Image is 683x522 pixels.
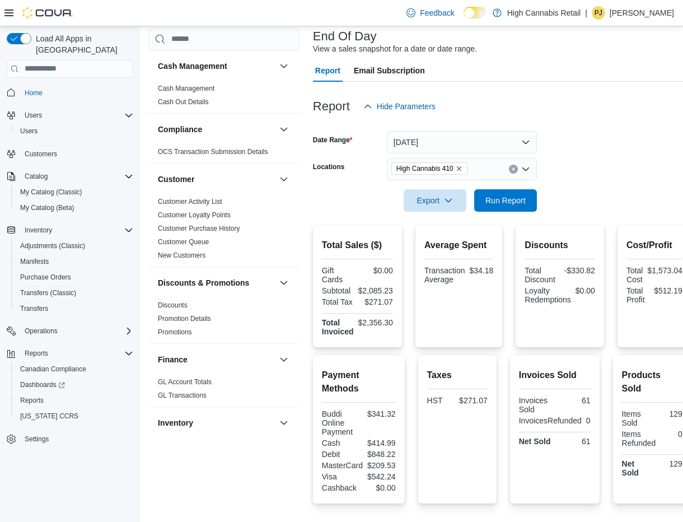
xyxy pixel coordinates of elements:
[16,124,42,138] a: Users
[313,30,377,43] h3: End Of Day
[277,276,291,290] button: Discounts & Promotions
[358,318,393,327] div: $2,356.30
[158,85,214,92] a: Cash Management
[361,409,396,418] div: $341.32
[149,195,300,267] div: Customer
[456,165,462,172] button: Remove High Cannabis 410 from selection in this group
[507,6,581,20] p: High Cannabis Retail
[595,6,602,20] span: PJ
[158,251,205,260] span: New Customers
[20,188,82,197] span: My Catalog (Classic)
[149,375,300,407] div: Finance
[557,396,591,405] div: 61
[22,7,73,18] img: Cova
[470,266,494,275] div: $34.18
[277,416,291,430] button: Inventory
[158,378,212,386] a: GL Account Totals
[622,369,682,395] h2: Products Sold
[20,109,46,122] button: Users
[25,88,43,97] span: Home
[322,472,357,481] div: Visa
[16,201,133,215] span: My Catalog (Beta)
[622,409,650,427] div: Items Sold
[322,286,354,295] div: Subtotal
[361,450,396,459] div: $848.22
[158,354,188,365] h3: Finance
[525,286,571,304] div: Loyalty Redemptions
[410,189,460,212] span: Export
[2,431,138,447] button: Settings
[322,239,393,252] h2: Total Sales ($)
[20,241,85,250] span: Adjustments (Classic)
[158,84,214,93] span: Cash Management
[158,301,188,310] span: Discounts
[322,409,357,436] div: Buddi Online Payment
[2,108,138,123] button: Users
[420,7,454,18] span: Feedback
[2,169,138,184] button: Catalog
[474,189,537,212] button: Run Report
[322,461,363,470] div: MasterCard
[158,225,240,232] a: Customer Purchase History
[557,437,591,446] div: 61
[485,195,526,206] span: Run Report
[20,288,76,297] span: Transfers (Classic)
[158,60,227,72] h3: Cash Management
[16,394,133,407] span: Reports
[158,174,275,185] button: Customer
[361,439,396,448] div: $414.99
[427,396,455,405] div: HST
[158,147,268,156] span: OCS Transaction Submission Details
[464,7,487,18] input: Dark Mode
[7,80,133,477] nav: Complex example
[519,416,582,425] div: InvoicesRefunded
[20,86,47,100] a: Home
[20,170,52,183] button: Catalog
[622,430,656,448] div: Items Refunded
[322,369,396,395] h2: Payment Methods
[622,459,639,477] strong: Net Sold
[158,328,192,336] a: Promotions
[158,315,211,323] a: Promotion Details
[20,412,78,421] span: [US_STATE] CCRS
[25,327,58,335] span: Operations
[158,211,231,220] span: Customer Loyalty Points
[158,238,209,246] a: Customer Queue
[427,369,488,382] h2: Taxes
[626,286,649,304] div: Total Profit
[359,297,393,306] div: $271.07
[361,472,396,481] div: $542.24
[158,391,207,399] a: GL Transactions
[654,286,682,295] div: $512.19
[158,224,240,233] span: Customer Purchase History
[16,378,69,391] a: Dashboards
[158,391,207,400] span: GL Transactions
[25,226,52,235] span: Inventory
[20,223,57,237] button: Inventory
[20,324,133,338] span: Operations
[16,362,91,376] a: Canadian Compliance
[404,189,466,212] button: Export
[11,238,138,254] button: Adjustments (Classic)
[158,328,192,337] span: Promotions
[647,266,682,275] div: $1,573.04
[20,380,65,389] span: Dashboards
[31,33,133,55] span: Load All Apps in [GEOGRAPHIC_DATA]
[11,123,138,139] button: Users
[16,201,79,215] a: My Catalog (Beta)
[158,277,275,288] button: Discounts & Promotions
[519,396,553,414] div: Invoices Sold
[525,239,595,252] h2: Discounts
[11,301,138,316] button: Transfers
[586,416,591,425] div: 0
[149,145,300,163] div: Compliance
[20,147,133,161] span: Customers
[313,43,477,55] div: View a sales snapshot for a date or date range.
[2,85,138,101] button: Home
[158,441,224,449] a: Inventory Adjustments
[158,211,231,219] a: Customer Loyalty Points
[361,483,395,492] div: $0.00
[358,286,393,295] div: $2,085.23
[16,271,133,284] span: Purchase Orders
[16,409,133,423] span: Washington CCRS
